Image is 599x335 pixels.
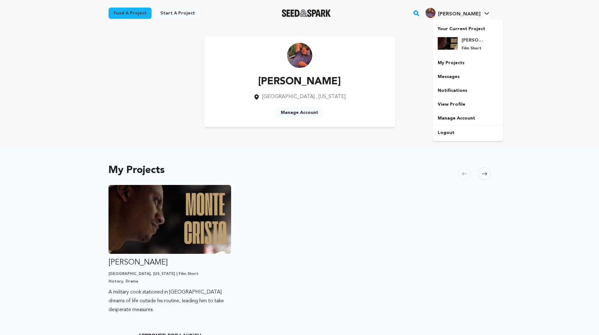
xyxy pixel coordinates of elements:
a: Manage Account [433,111,503,125]
div: Devin M.'s Profile [425,8,480,18]
img: ab02c2ddab87e11f.jpg [438,37,458,50]
p: [GEOGRAPHIC_DATA], [US_STATE] | Film Short [108,271,231,276]
span: [PERSON_NAME] [438,12,480,17]
p: [PERSON_NAME] [108,258,231,268]
p: A military cook stationed in [GEOGRAPHIC_DATA] dreams of life outside his routine, leading him to... [108,288,231,314]
a: Start a project [155,8,200,19]
a: Fund a project [108,8,152,19]
span: , [US_STATE] [316,94,346,99]
a: Manage Account [276,107,323,118]
a: Devin M.'s Profile [424,7,491,18]
img: Seed&Spark Logo Dark Mode [282,9,331,17]
img: e4c9e9f1e4653a8c.jpg [425,8,435,18]
h4: [PERSON_NAME] [462,37,484,43]
a: View Profile [433,98,503,111]
p: Film Short [462,46,484,51]
p: [PERSON_NAME] [253,74,346,89]
a: Seed&Spark Homepage [282,9,331,17]
span: [GEOGRAPHIC_DATA] [262,94,315,99]
a: Logout [433,126,503,140]
h2: My Projects [108,166,165,175]
a: Fund Monte Cristo [108,185,231,314]
a: My Projects [433,56,503,70]
span: Devin M.'s Profile [424,7,491,20]
p: Your Current Project [438,23,498,32]
a: Messages [433,70,503,84]
img: https://seedandspark-static.s3.us-east-2.amazonaws.com/images/User/002/297/822/medium/e4c9e9f1e46... [287,43,312,68]
p: History, Drama [108,279,231,284]
a: Notifications [433,84,503,98]
a: Your Current Project [PERSON_NAME] Film Short [438,23,498,56]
